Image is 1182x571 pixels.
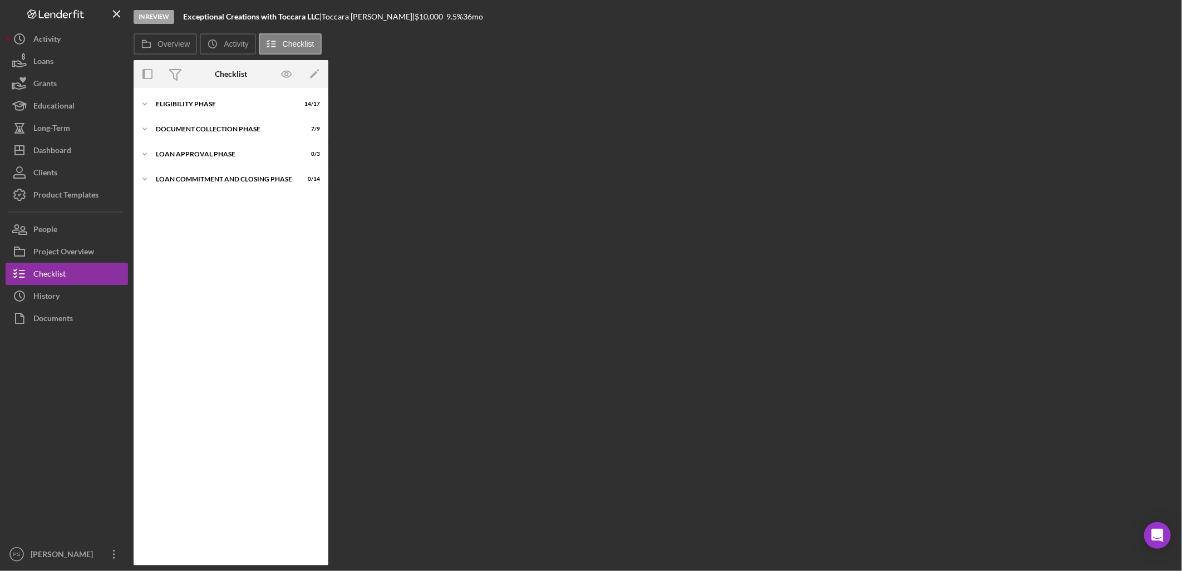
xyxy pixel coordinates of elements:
[446,12,463,21] div: 9.5 %
[1144,522,1171,549] div: Open Intercom Messenger
[322,12,415,21] div: Toccara [PERSON_NAME] |
[6,50,128,72] button: Loans
[33,184,98,209] div: Product Templates
[463,12,483,21] div: 36 mo
[6,240,128,263] button: Project Overview
[6,543,128,565] button: PS[PERSON_NAME]
[33,72,57,97] div: Grants
[156,101,292,107] div: Eligibility Phase
[300,126,320,132] div: 7 / 9
[183,12,322,21] div: |
[6,285,128,307] button: History
[283,40,314,48] label: Checklist
[33,161,57,186] div: Clients
[33,139,71,164] div: Dashboard
[156,151,292,157] div: Loan Approval Phase
[134,10,174,24] div: In Review
[6,161,128,184] button: Clients
[6,28,128,50] button: Activity
[6,95,128,117] button: Educational
[215,70,247,78] div: Checklist
[415,12,443,21] span: $10,000
[33,218,57,243] div: People
[33,95,75,120] div: Educational
[33,307,73,332] div: Documents
[300,151,320,157] div: 0 / 3
[33,240,94,265] div: Project Overview
[6,184,128,206] button: Product Templates
[224,40,248,48] label: Activity
[33,28,61,53] div: Activity
[259,33,322,55] button: Checklist
[200,33,255,55] button: Activity
[6,307,128,329] button: Documents
[156,126,292,132] div: Document Collection Phase
[6,117,128,139] button: Long-Term
[13,552,21,558] text: PS
[33,50,53,75] div: Loans
[6,139,128,161] button: Dashboard
[6,72,128,95] button: Grants
[33,285,60,310] div: History
[6,263,128,285] button: Checklist
[28,543,100,568] div: [PERSON_NAME]
[33,117,70,142] div: Long-Term
[300,101,320,107] div: 14 / 17
[6,218,128,240] button: People
[156,176,292,183] div: Loan Commitment and Closing Phase
[300,176,320,183] div: 0 / 14
[183,12,319,21] b: Exceptional Creations with Toccara LLC
[33,263,66,288] div: Checklist
[157,40,190,48] label: Overview
[134,33,197,55] button: Overview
